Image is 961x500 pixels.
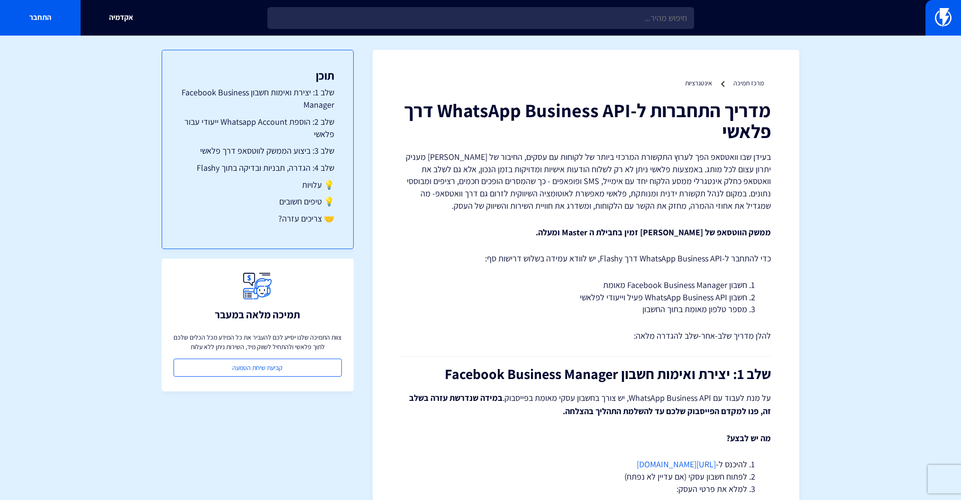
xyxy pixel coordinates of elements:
li: חשבון Facebook Business Manager מאומת [425,279,747,291]
a: 💡 עלויות [181,179,334,191]
a: שלב 2: הוספת Whatsapp Account ייעודי עבור פלאשי [181,116,334,140]
li: חשבון WhatsApp Business API פעיל וייעודי לפלאשי [425,291,747,304]
p: להלן מדריך שלב-אחר-שלב להגדרה מלאה: [401,330,771,342]
strong: מה יש לבצע? [726,433,771,444]
a: 💡 טיפים חשובים [181,195,334,208]
h3: תמיכה מלאה במעבר [215,309,300,320]
a: מרכז תמיכה [733,79,764,87]
strong: במידה שנדרשת עזרה בשלב זה, פנו למקדם הפייסבוק שלכם עד להשלמת התהליך בהצלחה. [409,392,771,417]
a: שלב 1: יצירת ואימות חשבון Facebook Business Manager [181,86,334,111]
a: שלב 4: הגדרה, תבניות ובדיקה בתוך Flashy [181,162,334,174]
p: צוות התמיכה שלנו יסייע לכם להעביר את כל המידע מכל הכלים שלכם לתוך פלאשי ולהתחיל לשווק מיד, השירות... [174,333,342,352]
strong: ממשק הווטסאפ של [PERSON_NAME] זמין בחבילת ה Master ומעלה. [536,227,771,238]
a: שלב 3: ביצוע הממשק לווטסאפ דרך פלאשי [181,145,334,157]
a: אינטגרציות [685,79,712,87]
li: לפתוח חשבון עסקי (אם עדיין לא נפתח) [425,471,747,483]
a: 🤝 צריכים עזרה? [181,213,334,225]
li: מספר טלפון מאומת בתוך החשבון [425,303,747,315]
li: להיכנס ל- [425,458,747,471]
h2: שלב 1: יצירת ואימות חשבון Facebook Business Manager [401,366,771,382]
h1: מדריך התחברות ל-WhatsApp Business API דרך פלאשי [401,100,771,141]
a: קביעת שיחת הטמעה [174,359,342,377]
h3: תוכן [181,69,334,82]
p: כדי להתחבר ל-WhatsApp Business API דרך Flashy, יש לוודא עמידה בשלוש דרישות סף: [401,252,771,265]
input: חיפוש מהיר... [267,7,694,29]
p: בעידן שבו וואטסאפ הפך לערוץ התקשורת המרכזי ביותר של לקוחות עם עסקים, החיבור של [PERSON_NAME] מעני... [401,151,771,212]
a: [URL][DOMAIN_NAME] [637,459,716,470]
p: על מנת לעבוד עם WhatsApp Business API, יש צורך בחשבון עסקי מאומת בפייסבוק. [401,391,771,418]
